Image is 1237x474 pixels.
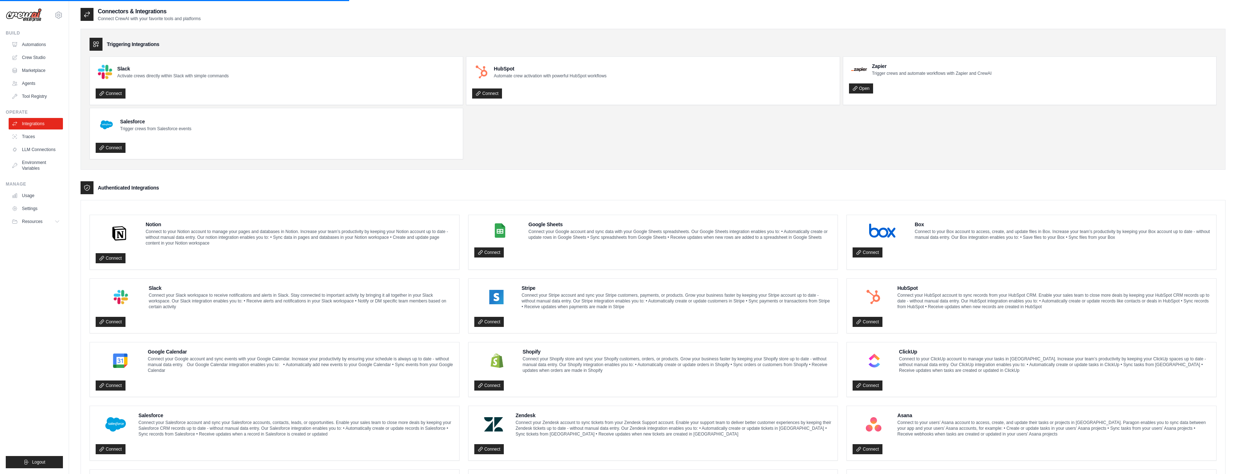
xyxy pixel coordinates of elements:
img: Shopify Logo [476,354,518,368]
button: Logout [6,456,63,468]
a: Crew Studio [9,52,63,63]
a: Connect [96,317,125,327]
h4: Zapier [872,63,992,70]
img: Slack Logo [98,65,112,79]
div: Operate [6,109,63,115]
h4: HubSpot [897,284,1210,292]
p: Connect to your ClickUp account to manage your tasks in [GEOGRAPHIC_DATA]. Increase your team’s p... [899,356,1210,373]
a: Traces [9,131,63,142]
p: Connect your Shopify store and sync your Shopify customers, orders, or products. Grow your busine... [522,356,832,373]
p: Automate crew activation with powerful HubSpot workflows [494,73,606,79]
a: LLM Connections [9,144,63,155]
a: Settings [9,203,63,214]
img: Salesforce Logo [98,417,133,432]
img: Box Logo [855,223,909,238]
h4: Google Sheets [529,221,832,228]
a: Connect [472,88,502,99]
a: Connect [853,247,882,257]
img: Stripe Logo [476,290,517,304]
a: Connect [853,317,882,327]
a: Agents [9,78,63,89]
a: Integrations [9,118,63,129]
img: Zendesk Logo [476,417,511,432]
h4: Salesforce [120,118,191,125]
a: Usage [9,190,63,201]
h4: Slack [149,284,453,292]
button: Resources [9,216,63,227]
a: Connect [853,380,882,391]
p: Connect to your Notion account to manage your pages and databases in Notion. Increase your team’s... [146,229,453,246]
a: Connect [96,253,125,263]
a: Connect [96,444,125,454]
p: Connect CrewAI with your favorite tools and platforms [98,16,201,22]
div: Manage [6,181,63,187]
a: Connect [474,444,504,454]
h4: ClickUp [899,348,1210,355]
p: Connect your Zendesk account to sync tickets from your Zendesk Support account. Enable your suppo... [516,420,832,437]
p: Connect your Slack workspace to receive notifications and alerts in Slack. Stay connected to impo... [149,292,453,310]
img: HubSpot Logo [474,65,489,79]
img: Notion Logo [98,226,141,241]
a: Connect [853,444,882,454]
span: Logout [32,459,45,465]
p: Connect your HubSpot account to sync records from your HubSpot CRM. Enable your sales team to clo... [897,292,1210,310]
div: Build [6,30,63,36]
h4: Zendesk [516,412,832,419]
img: HubSpot Logo [855,290,892,304]
a: Automations [9,39,63,50]
a: Connect [96,380,125,391]
p: Connect your Google account and sync data with your Google Sheets spreadsheets. Our Google Sheets... [529,229,832,240]
p: Trigger crews from Salesforce events [120,126,191,132]
img: Slack Logo [98,290,144,304]
h3: Triggering Integrations [107,41,159,48]
p: Activate crews directly within Slack with simple commands [117,73,229,79]
h4: Slack [117,65,229,72]
a: Connect [474,317,504,327]
h2: Connectors & Integrations [98,7,201,16]
a: Connect [474,247,504,257]
img: Salesforce Logo [98,116,115,133]
img: Google Calendar Logo [98,354,143,368]
h4: Stripe [521,284,832,292]
p: Connect your Stripe account and sync your Stripe customers, payments, or products. Grow your busi... [521,292,832,310]
img: Google Sheets Logo [476,223,524,238]
a: Marketplace [9,65,63,76]
p: Connect to your users’ Asana account to access, create, and update their tasks or projects in [GE... [898,420,1210,437]
img: ClickUp Logo [855,354,894,368]
h4: Asana [898,412,1210,419]
a: Environment Variables [9,157,63,174]
a: Connect [96,88,125,99]
p: Connect your Google account and sync events with your Google Calendar. Increase your productivity... [148,356,453,373]
h4: Notion [146,221,453,228]
img: Zapier Logo [851,67,867,72]
p: Connect your Salesforce account and sync your Salesforce accounts, contacts, leads, or opportunit... [138,420,453,437]
a: Connect [96,143,125,153]
span: Resources [22,219,42,224]
a: Tool Registry [9,91,63,102]
a: Open [849,83,873,94]
h4: Google Calendar [148,348,453,355]
h4: Box [915,221,1210,228]
h4: Salesforce [138,412,453,419]
h4: HubSpot [494,65,606,72]
h4: Shopify [522,348,832,355]
h3: Authenticated Integrations [98,184,159,191]
a: Connect [474,380,504,391]
p: Connect to your Box account to access, create, and update files in Box. Increase your team’s prod... [915,229,1210,240]
img: Logo [6,8,42,22]
img: Asana Logo [855,417,892,432]
p: Trigger crews and automate workflows with Zapier and CrewAI [872,70,992,76]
